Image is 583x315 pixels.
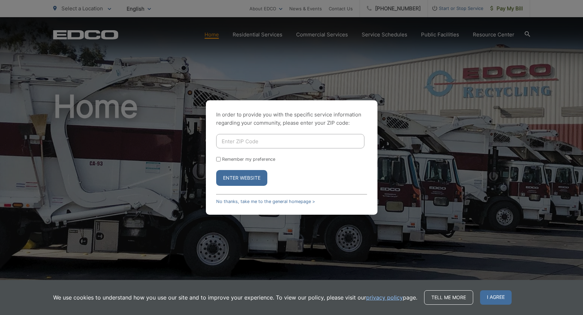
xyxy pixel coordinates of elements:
[216,111,367,127] p: In order to provide you with the specific service information regarding your community, please en...
[216,134,364,148] input: Enter ZIP Code
[480,290,512,305] span: I agree
[222,157,275,162] label: Remember my preference
[53,293,417,302] p: We use cookies to understand how you use our site and to improve your experience. To view our pol...
[424,290,473,305] a: Tell me more
[366,293,403,302] a: privacy policy
[216,170,267,186] button: Enter Website
[216,199,315,204] a: No thanks, take me to the general homepage >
